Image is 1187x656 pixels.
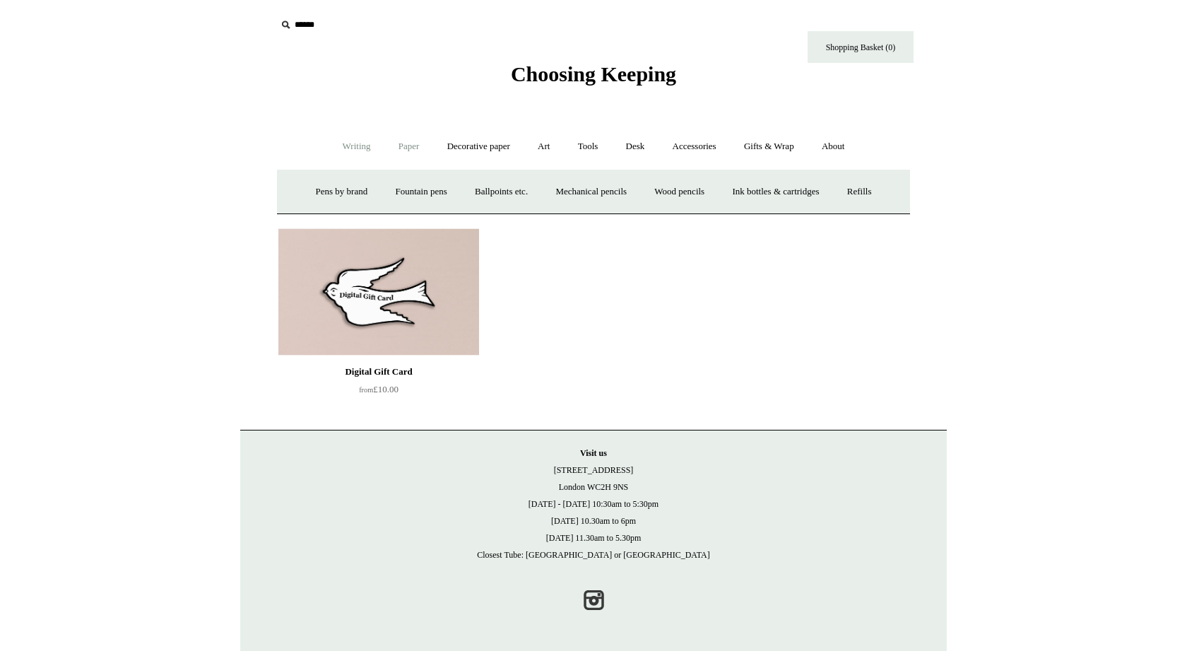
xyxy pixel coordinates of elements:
strong: Visit us [580,448,607,458]
a: Instagram [578,585,609,616]
a: Gifts & Wrap [731,128,807,165]
a: Digital Gift Card from£10.00 [278,363,479,421]
a: Choosing Keeping [511,74,676,83]
a: Shopping Basket (0) [808,31,914,63]
span: £10.00 [359,384,398,394]
a: Ink bottles & cartridges [719,173,832,211]
div: Digital Gift Card [282,363,476,380]
a: Ballpoints etc. [462,173,541,211]
span: Choosing Keeping [511,62,676,86]
p: [STREET_ADDRESS] London WC2H 9NS [DATE] - [DATE] 10:30am to 5:30pm [DATE] 10.30am to 6pm [DATE] 1... [254,445,933,563]
a: Writing [330,128,384,165]
a: Mechanical pencils [543,173,639,211]
img: Digital Gift Card [278,228,479,356]
a: Decorative paper [435,128,523,165]
a: Digital Gift Card Digital Gift Card [278,228,479,356]
a: Accessories [660,128,729,165]
span: from [359,386,373,394]
a: Tools [565,128,611,165]
a: Refills [834,173,885,211]
a: Pens by brand [303,173,381,211]
a: Art [525,128,562,165]
a: About [809,128,858,165]
a: Desk [613,128,658,165]
a: Paper [386,128,432,165]
a: Wood pencils [642,173,717,211]
a: Fountain pens [382,173,459,211]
